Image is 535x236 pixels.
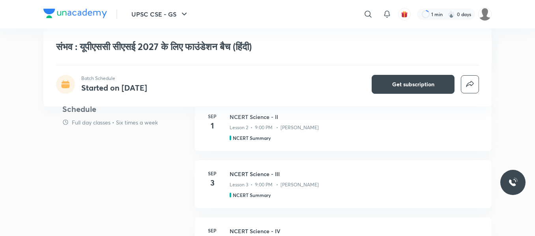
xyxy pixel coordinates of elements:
[81,82,147,93] h4: Started on [DATE]
[127,6,194,22] button: UPSC CSE - GS
[401,11,408,18] img: avatar
[372,75,455,94] button: Get subscription
[43,9,107,18] img: Company Logo
[230,113,482,121] h3: NCERT Science - II
[478,7,492,21] img: Yuvraj M
[195,103,492,160] a: Sep1NCERT Science - IILesson 2 • 9:00 PM • [PERSON_NAME]NCERT Summary
[230,170,482,178] h3: NCERT Science - III
[204,227,220,234] h6: Sep
[392,80,434,88] span: Get subscription
[230,227,482,235] h3: NCERT Science - IV
[398,8,411,20] button: avatar
[72,118,158,126] p: Full day classes • Six times a week
[230,124,319,131] p: Lesson 2 • 9:00 PM • [PERSON_NAME]
[508,178,518,187] img: ttu
[204,120,220,132] h4: 1
[43,9,107,20] a: Company Logo
[56,41,365,52] h1: संभव : यूपीएससी सीएसई 2027 के लिए फाउंडेशन बैच (हिंदी)
[81,75,147,82] p: Batch Schedule
[204,177,220,189] h4: 3
[447,10,455,18] img: streak
[233,191,271,199] h5: NCERT Summary
[230,181,319,188] p: Lesson 3 • 9:00 PM • [PERSON_NAME]
[195,160,492,217] a: Sep3NCERT Science - IIILesson 3 • 9:00 PM • [PERSON_NAME]NCERT Summary
[233,134,271,141] h5: NCERT Summary
[204,113,220,120] h6: Sep
[204,170,220,177] h6: Sep
[62,103,189,115] h4: Schedule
